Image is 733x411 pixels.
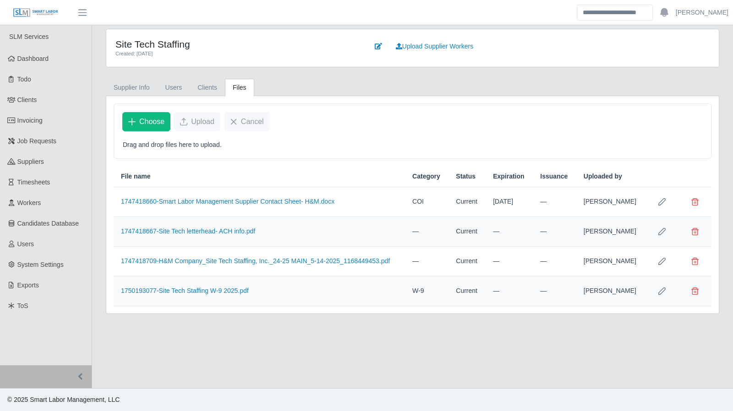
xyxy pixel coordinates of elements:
[486,217,533,247] td: —
[121,287,249,294] a: 1750193077-Site Tech Staffing W-9 2025.pdf
[493,172,524,181] span: Expiration
[13,8,59,18] img: SLM Logo
[17,178,50,186] span: Timesheets
[17,55,49,62] span: Dashboard
[653,222,671,241] button: Row Edit
[686,282,704,300] button: Delete file
[17,220,79,227] span: Candidates Database
[121,257,390,265] a: 1747418709-H&M Company_Site Tech Staffing, Inc._24-25 MAIN_5-14-2025_1168449453.pdf
[115,38,355,50] h4: Site Tech Staffing
[686,193,704,211] button: Delete file
[241,116,264,127] span: Cancel
[190,79,225,97] a: Clients
[158,79,190,97] a: Users
[676,8,728,17] a: [PERSON_NAME]
[9,33,49,40] span: SLM Services
[17,261,64,268] span: System Settings
[7,396,120,403] span: © 2025 Smart Labor Management, LLC
[486,276,533,306] td: —
[224,112,270,131] button: Cancel
[576,217,645,247] td: [PERSON_NAME]
[17,137,57,145] span: Job Requests
[139,116,164,127] span: Choose
[449,187,486,217] td: Current
[122,112,170,131] button: Choose
[449,247,486,276] td: Current
[17,302,28,309] span: ToS
[174,112,220,131] button: Upload
[486,187,533,217] td: [DATE]
[412,172,440,181] span: Category
[405,187,449,217] td: COI
[653,282,671,300] button: Row Edit
[405,276,449,306] td: W-9
[17,199,41,206] span: Workers
[121,227,255,235] a: 1747418667-Site Tech letterhead- ACH info.pdf
[121,172,151,181] span: File name
[123,140,702,150] p: Drag and drop files here to upload.
[449,217,486,247] td: Current
[540,172,568,181] span: Issuance
[17,76,31,83] span: Todo
[115,50,355,58] div: Created: [DATE]
[106,79,158,97] a: Supplier Info
[533,187,576,217] td: —
[533,247,576,276] td: —
[653,193,671,211] button: Row Edit
[576,276,645,306] td: [PERSON_NAME]
[17,240,34,248] span: Users
[17,96,37,103] span: Clients
[486,247,533,276] td: —
[576,247,645,276] td: [PERSON_NAME]
[405,217,449,247] td: —
[225,79,254,97] a: Files
[653,252,671,270] button: Row Edit
[17,117,43,124] span: Invoicing
[449,276,486,306] td: Current
[405,247,449,276] td: —
[191,116,214,127] span: Upload
[533,217,576,247] td: —
[584,172,622,181] span: Uploaded by
[17,281,39,289] span: Exports
[686,222,704,241] button: Delete file
[390,38,479,54] a: Upload Supplier Workers
[456,172,476,181] span: Status
[17,158,44,165] span: Suppliers
[686,252,704,270] button: Delete file
[576,187,645,217] td: [PERSON_NAME]
[121,198,334,205] a: 1747418660-Smart Labor Management Supplier Contact Sheet- H&M.docx
[533,276,576,306] td: —
[577,5,653,21] input: Search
